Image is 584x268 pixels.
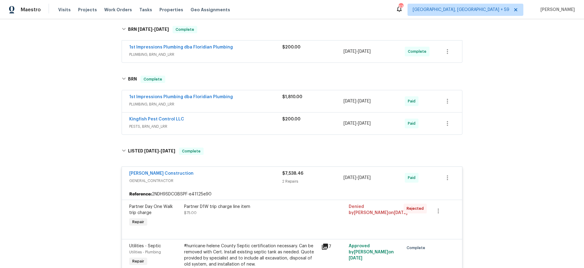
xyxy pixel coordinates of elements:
[120,20,464,39] div: BRN [DATE]-[DATE]Complete
[538,7,575,13] span: [PERSON_NAME]
[282,117,301,121] span: $200.00
[191,7,230,13] span: Geo Assignments
[282,95,302,99] span: $1,810.00
[130,219,147,225] span: Repair
[21,7,41,13] span: Maestro
[282,178,344,184] div: 2 Repairs
[122,189,462,200] div: 2NDH9SDCGBSPF-e41125e90
[321,243,345,250] div: 7
[358,49,371,54] span: [DATE]
[120,141,464,161] div: LISTED [DATE]-[DATE]Complete
[141,76,165,82] span: Complete
[344,121,356,126] span: [DATE]
[184,243,318,267] div: #hurricane-helene County Septic certification necessary. Can be removed with Cert. Install existi...
[413,7,509,13] span: [GEOGRAPHIC_DATA], [GEOGRAPHIC_DATA] + 59
[129,52,282,58] span: PLUMBING, BRN_AND_LRR
[344,49,356,54] span: [DATE]
[144,149,175,153] span: -
[161,149,175,153] span: [DATE]
[144,149,159,153] span: [DATE]
[282,171,303,176] span: $7,538.46
[407,245,428,251] span: Complete
[358,99,371,103] span: [DATE]
[344,175,371,181] span: -
[129,117,184,121] a: Kingfish Pest Control LLC
[408,98,418,104] span: Paid
[349,256,362,260] span: [DATE]
[120,70,464,89] div: BRN Complete
[129,205,173,215] span: Partner Day One Walk trip charge
[358,121,371,126] span: [DATE]
[184,211,197,215] span: $75.00
[129,178,282,184] span: GENERAL_CONTRACTOR
[184,204,318,210] div: Partner D1W trip charge line item
[129,101,282,107] span: PLUMBING, BRN_AND_LRR
[129,95,233,99] a: 1st Impressions Plumbing dba Floridian Plumbing
[58,7,71,13] span: Visits
[173,27,197,33] span: Complete
[407,205,426,212] span: Rejected
[129,45,233,49] a: 1st Impressions Plumbing dba Floridian Plumbing
[358,176,371,180] span: [DATE]
[128,76,137,83] h6: BRN
[282,45,301,49] span: $200.00
[394,211,408,215] span: [DATE]
[344,48,371,55] span: -
[344,98,371,104] span: -
[344,176,356,180] span: [DATE]
[129,171,194,176] a: [PERSON_NAME] Construction
[128,26,169,33] h6: BRN
[78,7,97,13] span: Projects
[408,175,418,181] span: Paid
[408,48,429,55] span: Complete
[180,148,203,154] span: Complete
[159,7,183,13] span: Properties
[128,148,175,155] h6: LISTED
[129,250,161,254] span: Utilities - Plumbing
[408,120,418,127] span: Paid
[129,244,161,248] span: Utilities - Septic
[154,27,169,31] span: [DATE]
[399,4,403,10] div: 634
[349,244,394,260] span: Approved by [PERSON_NAME] on
[344,120,371,127] span: -
[138,27,169,31] span: -
[139,8,152,12] span: Tasks
[344,99,356,103] span: [DATE]
[130,258,147,264] span: Repair
[138,27,152,31] span: [DATE]
[349,205,408,215] span: Denied by [PERSON_NAME] on
[129,191,152,197] b: Reference:
[129,123,282,130] span: PESTS, BRN_AND_LRR
[104,7,132,13] span: Work Orders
